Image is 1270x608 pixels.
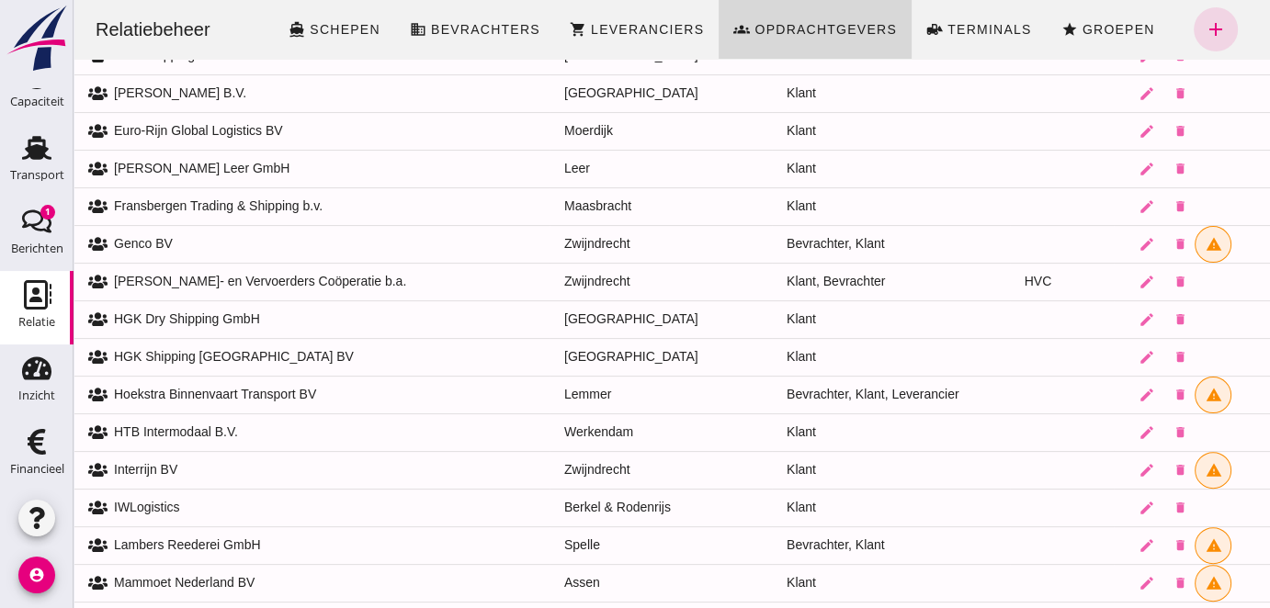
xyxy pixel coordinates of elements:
[1100,425,1114,439] i: delete
[987,21,1004,38] i: star
[476,451,698,489] td: Zwijndrecht
[40,205,55,220] div: 1
[336,21,353,38] i: business
[936,263,1041,300] td: HVC
[1065,462,1082,479] i: edit
[1100,538,1114,552] i: delete
[698,263,936,300] td: Klant, Bevrachter
[1100,501,1114,514] i: delete
[1100,124,1114,138] i: delete
[1065,349,1082,366] i: edit
[1065,85,1082,102] i: edit
[698,526,936,564] td: Bevrachter, Klant
[476,413,698,451] td: Werkendam
[1100,199,1114,213] i: delete
[698,300,936,338] td: Klant
[1100,576,1114,590] i: delete
[1100,162,1114,175] i: delete
[698,564,936,602] td: Klant
[496,21,513,38] i: shopping_cart
[1100,388,1114,401] i: delete
[698,451,936,489] td: Klant
[1065,161,1082,177] i: edit
[476,489,698,526] td: Berkel & Rodenrijs
[1065,387,1082,403] i: edit
[1100,463,1114,477] i: delete
[476,300,698,338] td: [GEOGRAPHIC_DATA]
[1065,424,1082,441] i: edit
[215,21,232,38] i: directions_boat
[476,150,698,187] td: Leer
[1100,275,1114,288] i: delete
[18,389,55,401] div: Inzicht
[476,187,698,225] td: Maasbracht
[476,376,698,413] td: Lemmer
[1131,387,1148,403] i: warning
[1131,18,1153,40] i: add
[4,5,70,73] img: logo-small.a267ee39.svg
[10,463,64,475] div: Financieel
[698,150,936,187] td: Klant
[11,242,63,254] div: Berichten
[1065,236,1082,253] i: edit
[235,22,307,37] span: Schepen
[476,564,698,602] td: Assen
[698,338,936,376] td: Klant
[10,169,64,181] div: Transport
[1065,274,1082,290] i: edit
[853,21,869,38] i: front_loader
[698,225,936,263] td: Bevrachter, Klant
[1065,500,1082,516] i: edit
[680,22,823,37] span: Opdrachtgevers
[1065,537,1082,554] i: edit
[660,21,676,38] i: groups
[1131,462,1148,479] i: warning
[698,489,936,526] td: Klant
[1065,311,1082,328] i: edit
[1100,86,1114,100] i: delete
[1100,312,1114,326] i: delete
[1131,575,1148,591] i: warning
[7,17,152,42] div: Relatiebeheer
[10,96,64,107] div: Capaciteit
[698,413,936,451] td: Klant
[476,112,698,150] td: Moerdijk
[1065,123,1082,140] i: edit
[698,74,936,112] td: Klant
[698,376,936,413] td: Bevrachter, Klant, Leverancier
[476,74,698,112] td: [GEOGRAPHIC_DATA]
[698,112,936,150] td: Klant
[476,263,698,300] td: Zwijndrecht
[18,557,55,593] i: account_circle
[1131,537,1148,554] i: warning
[698,187,936,225] td: Klant
[357,22,467,37] span: Bevrachters
[18,316,55,328] div: Relatie
[516,22,630,37] span: Leveranciers
[873,22,958,37] span: Terminals
[476,526,698,564] td: Spelle
[476,225,698,263] td: Zwijndrecht
[1131,236,1148,253] i: warning
[1100,237,1114,251] i: delete
[1007,22,1081,37] span: Groepen
[1065,198,1082,215] i: edit
[476,338,698,376] td: [GEOGRAPHIC_DATA]
[1100,350,1114,364] i: delete
[1065,575,1082,591] i: edit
